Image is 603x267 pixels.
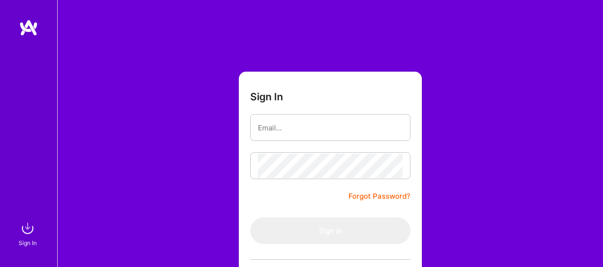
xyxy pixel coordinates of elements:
input: Email... [258,116,403,140]
div: Sign In [19,238,37,248]
h3: Sign In [250,91,283,103]
button: Sign In [250,217,410,244]
a: Forgot Password? [348,191,410,202]
img: logo [19,19,38,36]
a: sign inSign In [20,219,37,248]
img: sign in [18,219,37,238]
